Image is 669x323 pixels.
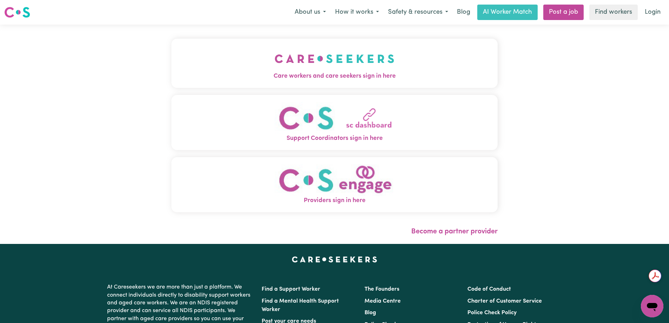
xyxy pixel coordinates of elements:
[171,196,498,205] span: Providers sign in here
[330,5,383,20] button: How it works
[467,298,542,304] a: Charter of Customer Service
[365,298,401,304] a: Media Centre
[365,286,399,292] a: The Founders
[292,257,377,262] a: Careseekers home page
[641,5,665,20] a: Login
[4,4,30,20] a: Careseekers logo
[171,95,498,150] button: Support Coordinators sign in here
[543,5,584,20] a: Post a job
[262,286,320,292] a: Find a Support Worker
[467,286,511,292] a: Code of Conduct
[290,5,330,20] button: About us
[467,310,517,316] a: Police Check Policy
[4,6,30,19] img: Careseekers logo
[171,72,498,81] span: Care workers and care seekers sign in here
[411,228,498,235] a: Become a partner provider
[453,5,474,20] a: Blog
[641,295,663,317] iframe: Button to launch messaging window
[171,39,498,88] button: Care workers and care seekers sign in here
[589,5,638,20] a: Find workers
[477,5,538,20] a: AI Worker Match
[262,298,339,312] a: Find a Mental Health Support Worker
[365,310,376,316] a: Blog
[383,5,453,20] button: Safety & resources
[171,134,498,143] span: Support Coordinators sign in here
[171,157,498,212] button: Providers sign in here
